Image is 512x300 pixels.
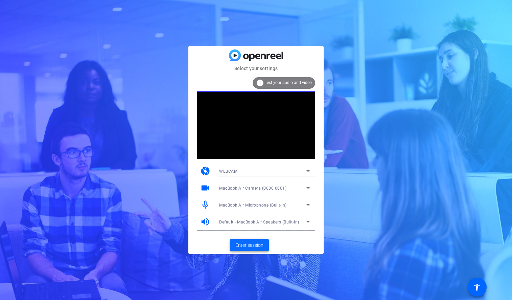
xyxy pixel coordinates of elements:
img: blue-gradient.svg [229,49,283,61]
span: WEBCAM [219,169,237,174]
mat-icon: volume_up [200,217,210,227]
mat-icon: accessibility [473,283,481,291]
span: Default - MacBook Air Speakers (Built-in) [219,220,299,224]
span: MacBook Air Microphone (Built-in) [219,203,287,208]
mat-icon: videocam [200,183,210,193]
mat-icon: mic_none [200,200,210,210]
mat-icon: camera [200,166,210,176]
button: Enter session [230,239,269,251]
mat-card-subtitle: Select your settings [188,65,324,72]
span: MacBook Air Camera (0000:0001) [219,186,286,191]
span: Test your audio and video [265,80,312,85]
span: Enter session [235,242,263,249]
mat-icon: info [256,79,264,87]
